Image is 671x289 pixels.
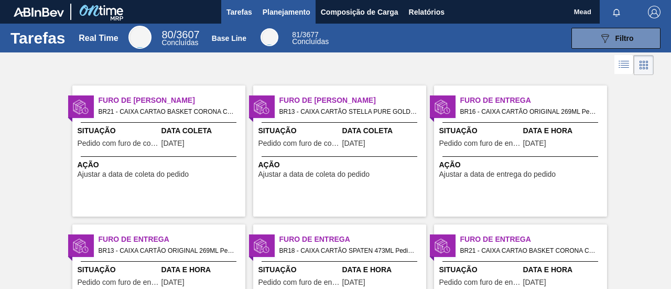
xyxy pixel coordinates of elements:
[78,140,159,147] span: Pedido com furo de coleta
[409,6,445,18] span: Relatórios
[226,6,252,18] span: Tarefas
[342,140,365,147] span: 19/09/2025
[14,7,64,17] img: TNhmsLtSVTkK8tSr43FrP2fwEKptu5GPRR3wAAAABJRU5ErkJggg==
[523,279,546,286] span: 21/09/2025,
[279,234,426,245] span: Furo de Entrega
[292,30,300,39] span: 81
[615,34,634,42] span: Filtro
[439,170,556,178] span: Ajustar a data de entrega do pedido
[161,264,243,275] span: Data e Hora
[600,5,633,19] button: Notificações
[128,26,151,49] div: Real Time
[460,245,599,256] span: BR21 - CAIXA CARTAO BASKET CORONA CERO 330ML Pedido - 1973441
[73,238,89,254] img: status
[460,106,599,117] span: BR16 - CAIXA CARTÃO ORIGINAL 269ML Pedido - 1989793
[321,6,398,18] span: Composição de Carga
[279,95,426,106] span: Furo de Coleta
[614,55,634,75] div: Visão em Lista
[79,34,118,43] div: Real Time
[342,125,424,136] span: Data Coleta
[634,55,654,75] div: Visão em Cards
[78,279,159,286] span: Pedido com furo de entrega
[292,30,319,39] span: / 3677
[439,159,604,170] span: Ação
[161,29,173,40] span: 80
[258,125,340,136] span: Situação
[161,140,185,147] span: 22/09/2025
[258,170,370,178] span: Ajustar a data de coleta do pedido
[292,31,329,45] div: Base Line
[292,37,329,46] span: Concluídas
[435,99,450,115] img: status
[523,140,546,147] span: 05/09/2025,
[254,99,269,115] img: status
[460,234,607,245] span: Furo de Entrega
[161,38,198,47] span: Concluídas
[279,245,418,256] span: BR18 - CAIXA CARTÃO SPATEN 473ML Pedido - 1994333
[99,106,237,117] span: BR21 - CAIXA CARTAO BASKET CORONA CERO 330ML Pedido - 1988274
[161,29,199,40] span: / 3607
[73,99,89,115] img: status
[439,140,521,147] span: Pedido com furo de entrega
[648,6,661,18] img: Logout
[161,30,199,46] div: Real Time
[212,34,246,42] div: Base Line
[460,95,607,106] span: Furo de Entrega
[261,28,278,46] div: Base Line
[435,238,450,254] img: status
[439,264,521,275] span: Situação
[258,140,340,147] span: Pedido com furo de coleta
[523,264,604,275] span: Data e Hora
[439,279,521,286] span: Pedido com furo de entrega
[258,159,424,170] span: Ação
[78,264,159,275] span: Situação
[258,264,340,275] span: Situação
[279,106,418,117] span: BR13 - CAIXA CARTÃO STELLA PURE GOLD 269ML Pedido - 2012478
[523,125,604,136] span: Data e Hora
[99,245,237,256] span: BR13 - CAIXA CARTÃO ORIGINAL 269ML Pedido - 1989791
[78,159,243,170] span: Ação
[78,170,189,178] span: Ajustar a data de coleta do pedido
[10,32,66,44] h1: Tarefas
[342,264,424,275] span: Data e Hora
[571,28,661,49] button: Filtro
[342,279,365,286] span: 14/09/2025,
[161,279,185,286] span: 06/09/2025,
[254,238,269,254] img: status
[78,125,159,136] span: Situação
[99,234,245,245] span: Furo de Entrega
[161,125,243,136] span: Data Coleta
[263,6,310,18] span: Planejamento
[439,125,521,136] span: Situação
[258,279,340,286] span: Pedido com furo de entrega
[99,95,245,106] span: Furo de Coleta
